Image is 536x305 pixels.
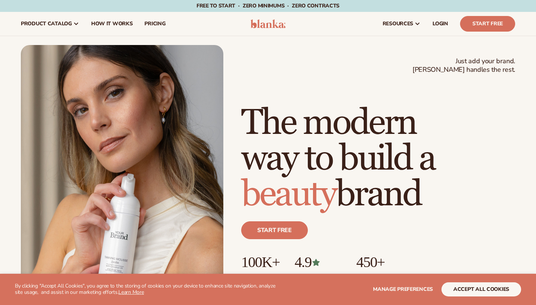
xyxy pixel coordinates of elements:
[441,282,521,296] button: accept all cookies
[373,282,433,296] button: Manage preferences
[433,21,448,27] span: LOGIN
[460,16,515,32] a: Start Free
[294,254,341,270] p: 4.9
[21,21,72,27] span: product catalog
[294,270,341,283] p: Over 400 reviews
[85,12,139,36] a: How It Works
[356,270,412,283] p: High-quality products
[241,173,336,216] span: beauty
[15,12,85,36] a: product catalog
[241,270,280,283] p: Brands built
[241,221,308,239] a: Start free
[251,19,286,28] img: logo
[427,12,454,36] a: LOGIN
[356,254,412,270] p: 450+
[241,105,515,212] h1: The modern way to build a brand
[138,12,171,36] a: pricing
[197,2,339,9] span: Free to start · ZERO minimums · ZERO contracts
[91,21,133,27] span: How It Works
[241,254,280,270] p: 100K+
[377,12,427,36] a: resources
[21,45,223,300] img: Female holding tanning mousse.
[118,289,144,296] a: Learn More
[412,57,515,74] span: Just add your brand. [PERSON_NAME] handles the rest.
[383,21,413,27] span: resources
[373,286,433,293] span: Manage preferences
[15,283,280,296] p: By clicking "Accept All Cookies", you agree to the storing of cookies on your device to enhance s...
[144,21,165,27] span: pricing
